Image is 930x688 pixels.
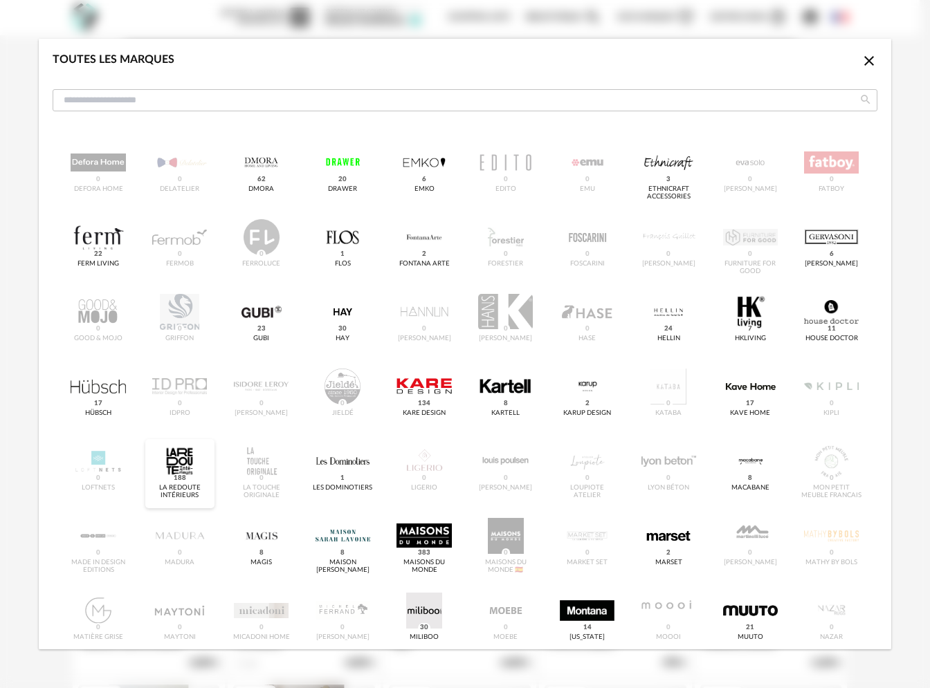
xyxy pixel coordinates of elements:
div: Kave Home [730,409,770,418]
div: Ethnicraft Accessories [638,185,699,201]
span: 8 [502,399,510,409]
span: 6 [828,250,836,259]
span: 188 [172,474,188,483]
span: 134 [416,399,432,409]
div: Maisons du Monde [394,559,455,575]
div: Kartell [491,409,520,418]
span: 2 [420,250,428,259]
span: 6 [420,175,428,185]
div: Magis [250,559,272,567]
span: 2 [583,399,591,409]
span: 24 [662,324,675,334]
div: Miliboo [410,633,439,642]
span: 22 [92,250,104,259]
div: EMKO [414,185,435,194]
div: House Doctor [805,335,858,343]
span: 11 [826,324,838,334]
div: [PERSON_NAME] [805,260,858,268]
div: Dmora [248,185,274,194]
div: Drawer [328,185,357,194]
span: 17 [744,399,756,409]
span: 17 [92,399,104,409]
div: Ferm Living [77,260,119,268]
span: 8 [746,474,754,483]
span: 3 [664,175,673,185]
div: La Redoute intérieurs [149,484,210,500]
div: dialog [39,39,891,649]
div: Marset [655,559,682,567]
div: [US_STATE] [569,633,605,642]
div: MACABANE [731,484,769,492]
div: Hellin [657,335,680,343]
div: Kare Design [403,409,446,418]
div: Gubi [253,335,269,343]
span: 8 [338,548,347,558]
div: Maison [PERSON_NAME] [312,559,373,575]
span: 7 [746,324,754,334]
span: 1 [338,474,347,483]
div: Les Dominotiers [313,484,372,492]
div: Karup Design [563,409,611,418]
span: 23 [255,324,267,334]
span: 14 [581,623,593,633]
div: Flos [335,260,351,268]
span: 30 [418,623,430,633]
span: 8 [257,548,265,558]
span: 20 [336,175,349,185]
div: Muuto [738,633,763,642]
div: Hübsch [85,409,111,418]
span: 2 [664,548,673,558]
span: 1 [338,250,347,259]
div: Fontana Arte [399,260,450,268]
span: 30 [336,324,349,334]
div: Hkliving [735,335,766,343]
div: Toutes les marques [53,53,174,67]
span: Close icon [861,55,877,66]
div: HAY [336,335,349,343]
span: 383 [416,548,432,558]
span: 21 [744,623,756,633]
span: 62 [255,175,267,185]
